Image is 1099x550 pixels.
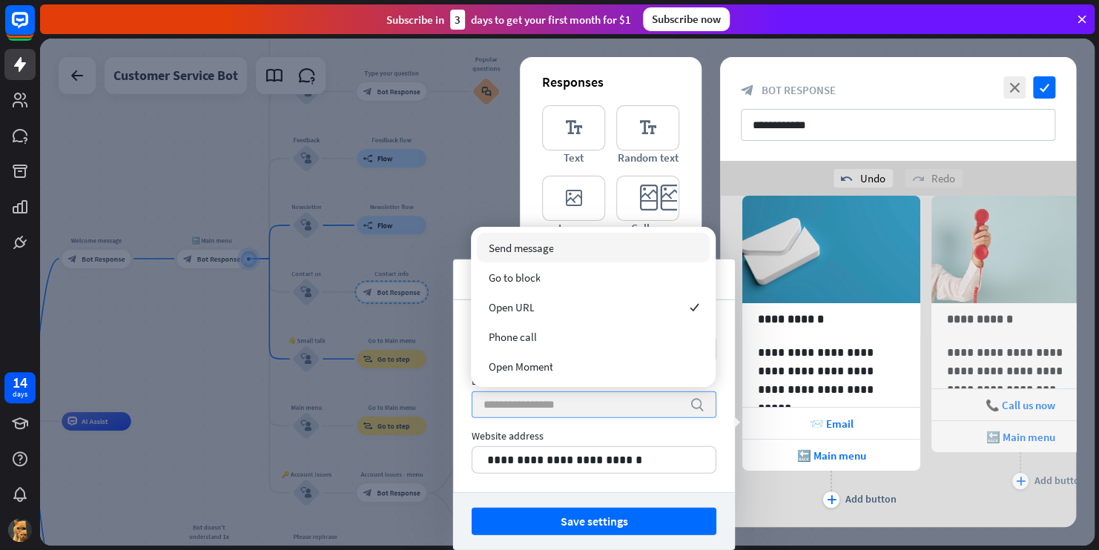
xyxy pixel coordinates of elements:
[834,169,893,188] div: Undo
[741,84,754,97] i: block_bot_response
[810,417,854,431] span: 📨 Email
[472,429,716,443] div: Website address
[1033,76,1055,99] i: check
[827,495,836,504] i: plus
[13,389,27,400] div: days
[905,169,963,188] div: Redo
[472,319,716,332] div: Button title
[488,300,534,314] span: Open URL
[1034,474,1086,487] div: Add button
[986,398,1055,412] span: 📞 Call us now
[1016,477,1026,486] i: plus
[841,173,853,185] i: undo
[488,360,552,374] span: Open Moment
[488,271,540,285] span: Go to block
[690,397,704,412] i: search
[643,7,730,31] div: Subscribe now
[450,10,465,30] div: 3
[12,6,56,50] button: Open LiveChat chat widget
[472,374,716,388] div: Button type
[986,430,1055,444] span: 🔙 Main menu
[488,330,536,344] span: Phone call
[386,10,631,30] div: Subscribe in days to get your first month for $1
[797,448,866,463] span: 🔙 Main menu
[912,173,924,185] i: redo
[689,302,699,312] i: checked
[488,241,553,255] span: Send message
[13,376,27,389] div: 14
[845,492,897,506] div: Add button
[762,83,836,97] span: Bot Response
[742,196,920,303] img: preview
[4,372,36,403] a: 14 days
[472,508,716,535] button: Save settings
[1003,76,1026,99] i: close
